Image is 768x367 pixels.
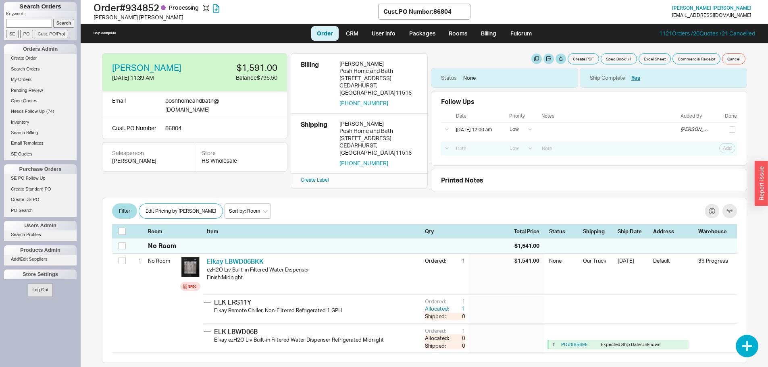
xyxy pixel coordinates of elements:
[339,142,418,156] div: CEDARHURST , [GEOGRAPHIC_DATA] 11516
[148,241,176,250] div: No Room
[725,113,737,119] div: Done
[537,143,679,154] input: Note
[339,160,388,167] button: [PHONE_NUMBER]
[722,53,745,64] button: Cancel
[6,11,77,19] p: Keyword:
[653,228,693,235] div: Address
[4,2,77,11] h1: Search Orders
[452,143,503,154] input: Date
[11,109,45,114] span: Needs Follow Up
[4,139,77,147] a: Email Templates
[451,313,465,320] div: 0
[425,305,451,312] div: Allocated:
[200,63,277,72] div: $1,591.00
[425,327,451,334] div: Ordered:
[112,74,194,82] div: [DATE] 11:39 AM
[552,342,558,348] div: 1
[403,26,441,41] a: Packages
[339,82,418,96] div: CEDARHURST , [GEOGRAPHIC_DATA] 11516
[451,298,465,305] div: 1
[698,257,731,264] div: 39 Progress
[4,221,77,230] div: Users Admin
[4,174,77,182] a: SE PO Follow Up
[441,98,475,105] div: Follow Ups
[644,56,666,62] span: Excel Sheet
[46,109,54,114] span: ( 74 )
[618,257,648,270] div: [DATE]
[339,120,418,127] div: [PERSON_NAME]
[207,274,418,281] div: Finish : Midnight
[659,30,755,37] a: 1121Orders /20Quotes /21 Cancelled
[165,96,260,114] div: poshhomeandbath @ [DOMAIN_NAME]
[723,145,732,151] span: Add
[207,228,422,235] div: Item
[165,124,260,132] div: 86804
[112,96,126,114] div: Email
[53,19,75,27] input: Search
[441,176,737,185] div: Printed Notes
[590,74,625,81] div: Ship Complete
[4,107,77,116] a: Needs Follow Up(74)
[180,257,200,277] img: LBWD06BKK__RDR_A_hhiqb0
[549,228,578,235] div: Status
[568,53,599,64] button: Create PDF
[583,228,613,235] div: Shipping
[202,157,281,165] div: HS Wholesale
[112,203,137,219] button: Filter
[514,257,539,264] div: $1,541.00
[456,113,504,119] div: Date
[541,113,679,119] div: Notes
[452,124,503,135] input: Date
[214,307,422,314] div: Elkay Remote Chiller, Non-Filtered Refrigerated 1 GPH
[180,282,200,291] a: Spec
[653,257,693,270] div: Default
[583,257,613,270] div: Our Truck
[148,254,177,267] div: No Room
[425,298,451,305] div: Ordered:
[148,228,177,235] div: Room
[573,56,594,62] span: Create PDF
[504,26,537,41] a: Fulcrum
[139,203,223,219] button: Edit Pricing by [PERSON_NAME]
[339,135,418,142] div: [STREET_ADDRESS]
[561,342,588,347] a: PO #985695
[4,185,77,193] a: Create Standard PO
[463,74,476,81] div: None
[719,143,735,153] button: Add
[112,149,185,157] div: Salesperson
[301,177,329,183] a: Create Label
[200,74,277,82] div: Balance $795.50
[339,67,418,75] div: Posh Home and Bath
[112,63,181,72] a: [PERSON_NAME]
[698,228,731,235] div: Warehouse
[4,75,77,84] a: My Orders
[4,65,77,73] a: Search Orders
[441,74,457,81] div: Status
[672,5,751,11] a: [PERSON_NAME] [PERSON_NAME]
[451,327,465,334] div: 1
[606,56,632,62] span: Spec Book 1 / 1
[28,283,52,297] button: Log Out
[4,129,77,137] a: Search Billing
[425,257,451,264] div: Ordered:
[4,86,77,95] a: Pending Review
[146,206,216,216] span: Edit Pricing by [PERSON_NAME]
[35,30,68,38] input: Cust. PO/Proj
[4,230,77,239] a: Search Profiles
[727,56,740,62] span: Cancel
[112,124,159,132] div: Cust. PO Number
[514,242,539,250] div: $1,541.00
[4,270,77,279] div: Store Settings
[214,298,422,307] div: ELK ERS11Y
[131,254,142,267] div: 1
[340,26,364,41] a: CRM
[425,228,465,235] div: Qty
[475,26,503,41] a: Billing
[4,195,77,204] a: Create DS PO
[4,118,77,126] a: Inventory
[339,75,418,82] div: [STREET_ADDRESS]
[425,342,451,349] div: Shipped:
[4,44,77,54] div: Orders Admin
[188,283,197,290] div: Spec
[214,327,422,336] div: ELK LBWD06B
